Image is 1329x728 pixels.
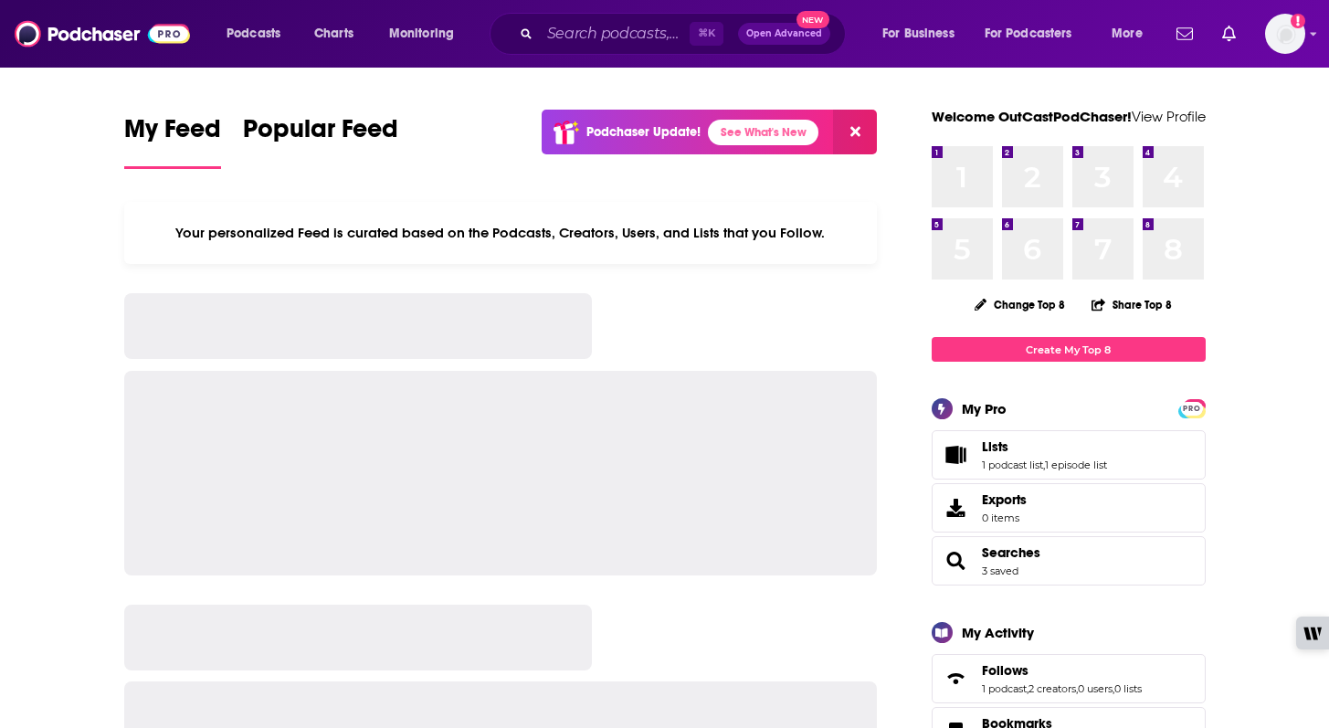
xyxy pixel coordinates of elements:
[1114,682,1142,695] a: 0 lists
[982,662,1142,679] a: Follows
[1291,14,1305,28] svg: Add a profile image
[690,22,723,46] span: ⌘ K
[124,113,221,169] a: My Feed
[796,11,829,28] span: New
[938,495,975,521] span: Exports
[932,337,1206,362] a: Create My Top 8
[1043,459,1045,471] span: ,
[982,491,1027,508] span: Exports
[1099,19,1166,48] button: open menu
[1028,682,1076,695] a: 2 creators
[1265,14,1305,54] button: Show profile menu
[124,202,878,264] div: Your personalized Feed is curated based on the Podcasts, Creators, Users, and Lists that you Follow.
[1181,402,1203,416] span: PRO
[507,13,863,55] div: Search podcasts, credits, & more...
[938,666,975,691] a: Follows
[376,19,478,48] button: open menu
[932,536,1206,586] span: Searches
[1027,682,1028,695] span: ,
[982,438,1008,455] span: Lists
[746,29,822,38] span: Open Advanced
[1076,682,1078,695] span: ,
[1132,108,1206,125] a: View Profile
[243,113,398,169] a: Popular Feed
[982,438,1107,455] a: Lists
[1078,682,1113,695] a: 0 users
[982,662,1028,679] span: Follows
[938,442,975,468] a: Lists
[985,21,1072,47] span: For Podcasters
[964,293,1077,316] button: Change Top 8
[214,19,304,48] button: open menu
[882,21,955,47] span: For Business
[1113,682,1114,695] span: ,
[982,512,1027,524] span: 0 items
[243,113,398,155] span: Popular Feed
[1112,21,1143,47] span: More
[1169,18,1200,49] a: Show notifications dropdown
[1215,18,1243,49] a: Show notifications dropdown
[962,624,1034,641] div: My Activity
[15,16,190,51] img: Podchaser - Follow, Share and Rate Podcasts
[540,19,690,48] input: Search podcasts, credits, & more...
[738,23,830,45] button: Open AdvancedNew
[982,544,1040,561] a: Searches
[932,654,1206,703] span: Follows
[124,113,221,155] span: My Feed
[938,548,975,574] a: Searches
[1181,401,1203,415] a: PRO
[1265,14,1305,54] span: Logged in as OutCastPodChaser
[973,19,1099,48] button: open menu
[586,124,701,140] p: Podchaser Update!
[982,459,1043,471] a: 1 podcast list
[708,120,818,145] a: See What's New
[314,21,353,47] span: Charts
[1045,459,1107,471] a: 1 episode list
[982,682,1027,695] a: 1 podcast
[870,19,977,48] button: open menu
[302,19,364,48] a: Charts
[1265,14,1305,54] img: User Profile
[932,483,1206,533] a: Exports
[962,400,1007,417] div: My Pro
[227,21,280,47] span: Podcasts
[389,21,454,47] span: Monitoring
[932,108,1132,125] a: Welcome OutCastPodChaser!
[982,564,1018,577] a: 3 saved
[932,430,1206,480] span: Lists
[1091,287,1173,322] button: Share Top 8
